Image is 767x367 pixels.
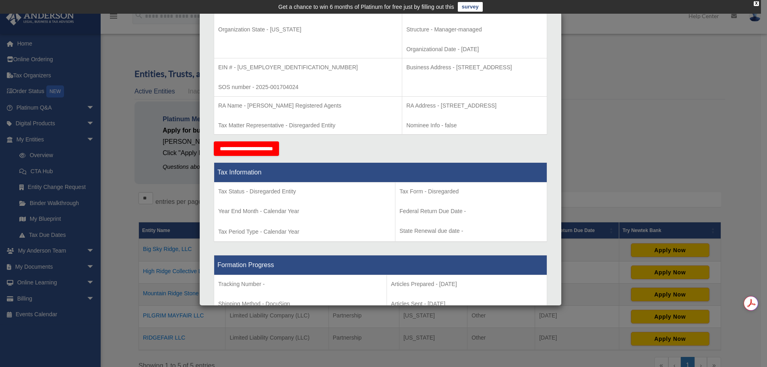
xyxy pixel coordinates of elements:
[218,299,382,309] p: Shipping Method - DocuSign
[406,120,543,131] p: Nominee Info - false
[214,182,395,242] td: Tax Period Type - Calendar Year
[391,279,543,289] p: Articles Prepared - [DATE]
[218,120,398,131] p: Tax Matter Representative - Disregarded Entity
[406,62,543,73] p: Business Address - [STREET_ADDRESS]
[218,187,391,197] p: Tax Status - Disregarded Entity
[399,226,543,236] p: State Renewal due date -
[218,82,398,92] p: SOS number - 2025-001704024
[754,1,759,6] div: close
[218,279,382,289] p: Tracking Number -
[391,299,543,309] p: Articles Sent - [DATE]
[406,44,543,54] p: Organizational Date - [DATE]
[214,255,547,275] th: Formation Progress
[218,206,391,216] p: Year End Month - Calendar Year
[406,25,543,35] p: Structure - Manager-managed
[406,101,543,111] p: RA Address - [STREET_ADDRESS]
[214,163,547,182] th: Tax Information
[218,25,398,35] p: Organization State - [US_STATE]
[399,187,543,197] p: Tax Form - Disregarded
[218,62,398,73] p: EIN # - [US_EMPLOYER_IDENTIFICATION_NUMBER]
[458,2,483,12] a: survey
[278,2,454,12] div: Get a chance to win 6 months of Platinum for free just by filling out this
[218,101,398,111] p: RA Name - [PERSON_NAME] Registered Agents
[399,206,543,216] p: Federal Return Due Date -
